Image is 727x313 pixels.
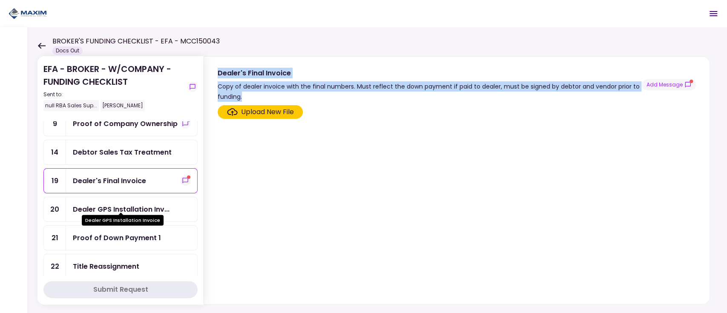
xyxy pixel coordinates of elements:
[73,233,161,243] div: Proof of Down Payment 1
[180,175,190,186] button: show-messages
[43,197,198,222] a: 20Dealer GPS Installation Invoice
[101,100,145,111] div: [PERSON_NAME]
[44,197,66,221] div: 20
[43,63,184,111] div: EFA - BROKER - W/COMPANY - FUNDING CHECKLIST
[44,226,66,250] div: 21
[73,204,170,215] div: Dealer GPS Installation Invoice
[93,284,148,295] div: Submit Request
[73,261,139,272] div: Title Reassignment
[204,56,710,304] div: Dealer's Final InvoiceCopy of dealer invoice with the final numbers. Must reflect the down paymen...
[642,79,696,90] button: show-messages
[73,118,178,129] div: Proof of Company Ownership
[43,225,198,250] a: 21Proof of Down Payment 1
[44,169,66,193] div: 19
[43,140,198,165] a: 14Debtor Sales Tax Treatment
[43,91,184,98] div: Sent to:
[73,147,172,158] div: Debtor Sales Tax Treatment
[44,112,66,136] div: 9
[43,111,198,136] a: 9Proof of Company Ownershipshow-messages
[703,3,724,24] button: Open menu
[218,68,642,78] div: Dealer's Final Invoice
[218,105,303,119] span: Click here to upload the required document
[43,281,198,298] button: Submit Request
[73,175,146,186] div: Dealer's Final Invoice
[43,168,198,193] a: 19Dealer's Final Invoiceshow-messages
[44,254,66,279] div: 22
[82,215,164,226] div: Dealer GPS Installation Invoice
[44,140,66,164] div: 14
[52,36,220,46] h1: BROKER'S FUNDING CHECKLIST - EFA - MCC150043
[218,81,642,102] div: Copy of dealer invoice with the final numbers. Must reflect the down payment if paid to dealer, m...
[187,82,198,92] button: show-messages
[241,107,294,117] div: Upload New File
[9,7,47,20] img: Partner icon
[43,100,99,111] div: null RBA Sales Sup...
[52,46,83,55] div: Docs Out
[43,254,198,279] a: 22Title Reassignment
[180,118,190,129] button: show-messages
